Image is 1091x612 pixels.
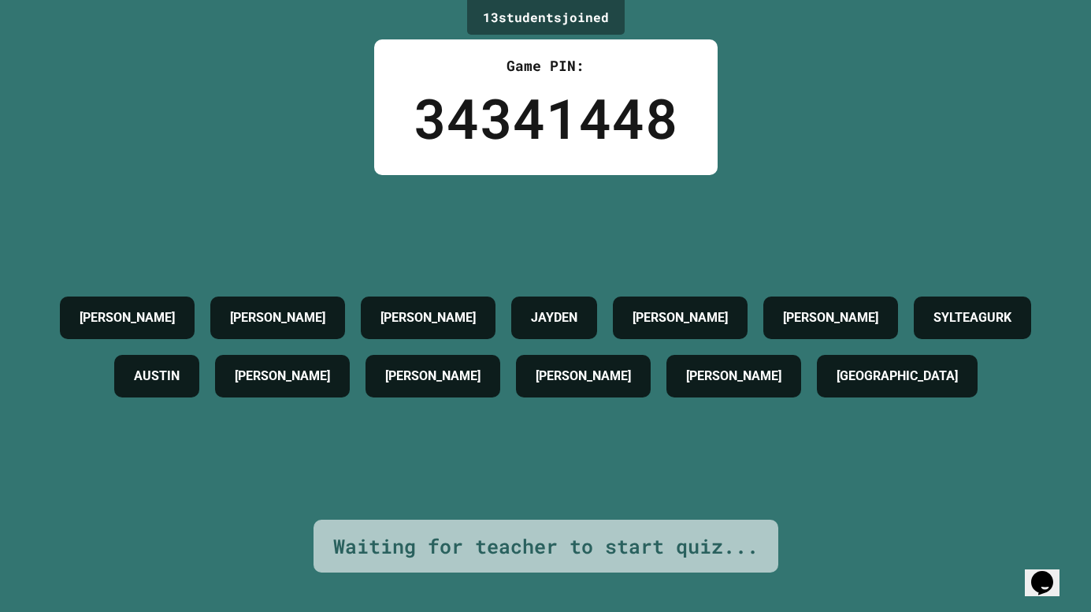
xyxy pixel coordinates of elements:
[933,308,1011,327] h4: SYLTEAGURK
[385,367,481,386] h4: [PERSON_NAME]
[414,55,678,76] div: Game PIN:
[80,308,175,327] h4: [PERSON_NAME]
[414,76,678,159] div: 34341448
[230,308,325,327] h4: [PERSON_NAME]
[531,308,577,327] h4: JAYDEN
[380,308,476,327] h4: [PERSON_NAME]
[134,367,180,386] h4: AUSTIN
[333,532,759,562] div: Waiting for teacher to start quiz...
[837,367,958,386] h4: [GEOGRAPHIC_DATA]
[1025,549,1075,596] iframe: chat widget
[536,367,631,386] h4: [PERSON_NAME]
[633,308,728,327] h4: [PERSON_NAME]
[783,308,878,327] h4: [PERSON_NAME]
[235,367,330,386] h4: [PERSON_NAME]
[686,367,781,386] h4: [PERSON_NAME]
